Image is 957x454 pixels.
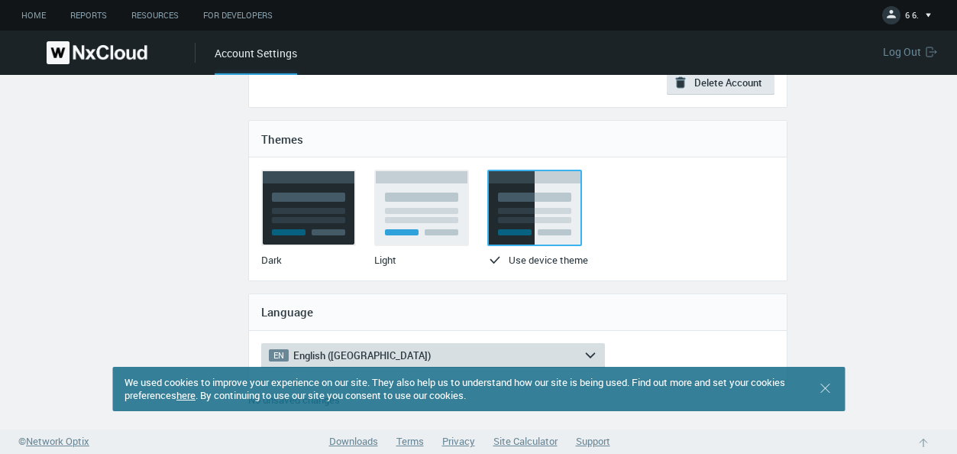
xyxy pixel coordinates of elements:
[9,6,58,25] a: Home
[124,375,785,402] span: We used cookies to improve your experience on our site. They also help us to understand how our s...
[667,70,774,95] button: Delete Account
[47,41,147,64] img: Nx Cloud logo
[196,388,466,402] span: . By continuing to use our site you consent to use our cookies.
[261,132,774,146] h4: Themes
[509,253,588,267] span: Use device theme
[261,305,774,319] h4: Language
[261,253,282,267] span: Dark
[905,9,919,27] span: 6 6.
[396,434,424,448] a: Terms
[176,388,196,402] a: here
[215,45,297,75] div: Account Settings
[58,6,119,25] a: Reports
[576,434,610,448] a: Support
[191,6,285,25] a: For Developers
[261,343,605,368] button: ENEnglish ([GEOGRAPHIC_DATA])
[18,434,89,449] a: ©Network Optix
[293,349,431,362] span: English ([GEOGRAPHIC_DATA])
[269,349,289,362] span: EN
[493,434,558,448] a: Site Calculator
[442,434,475,448] a: Privacy
[26,434,89,448] span: Network Optix
[883,44,926,59] span: Log Out
[119,6,191,25] a: Resources
[329,434,378,448] a: Downloads
[374,253,396,267] span: Light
